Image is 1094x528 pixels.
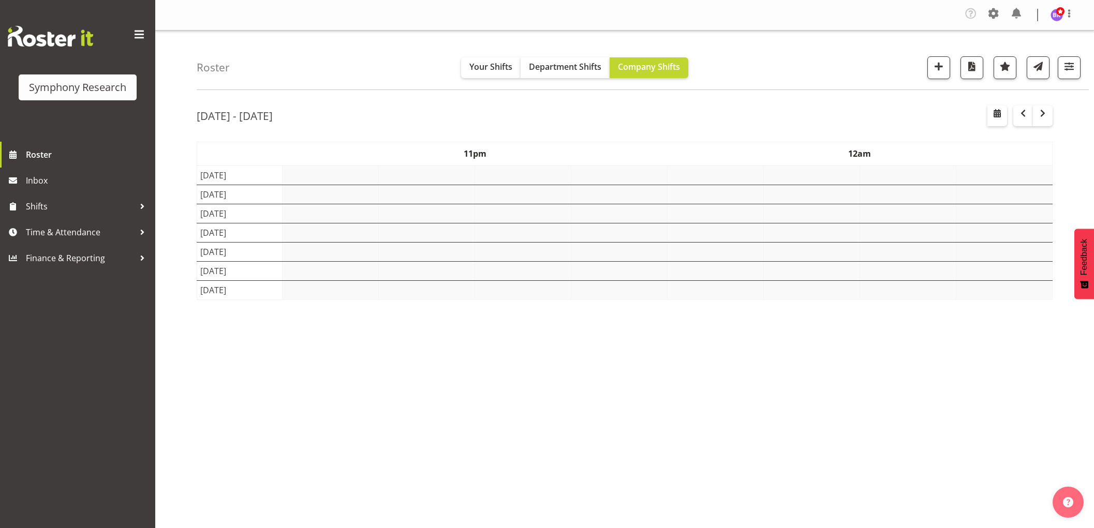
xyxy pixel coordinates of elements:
[197,223,283,243] td: [DATE]
[197,109,273,123] h2: [DATE] - [DATE]
[529,61,601,72] span: Department Shifts
[26,250,135,266] span: Finance & Reporting
[461,57,521,78] button: Your Shifts
[521,57,610,78] button: Department Shifts
[1080,239,1089,275] span: Feedback
[960,56,983,79] button: Download a PDF of the roster according to the set date range.
[1058,56,1081,79] button: Filter Shifts
[26,199,135,214] span: Shifts
[610,57,688,78] button: Company Shifts
[197,262,283,281] td: [DATE]
[197,62,230,73] h4: Roster
[1063,497,1073,507] img: help-xxl-2.png
[26,173,150,188] span: Inbox
[283,142,668,166] th: 11pm
[1027,56,1049,79] button: Send a list of all shifts for the selected filtered period to all rostered employees.
[618,61,680,72] span: Company Shifts
[987,105,1007,126] button: Select a specific date within the roster.
[668,142,1053,166] th: 12am
[1074,229,1094,299] button: Feedback - Show survey
[197,165,283,185] td: [DATE]
[197,185,283,204] td: [DATE]
[1051,9,1063,21] img: bhavik-kanna1260.jpg
[994,56,1016,79] button: Highlight an important date within the roster.
[29,80,126,95] div: Symphony Research
[197,243,283,262] td: [DATE]
[197,204,283,223] td: [DATE]
[8,26,93,47] img: Rosterit website logo
[26,147,150,162] span: Roster
[26,224,135,240] span: Time & Attendance
[927,56,950,79] button: Add a new shift
[469,61,512,72] span: Your Shifts
[197,281,283,300] td: [DATE]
